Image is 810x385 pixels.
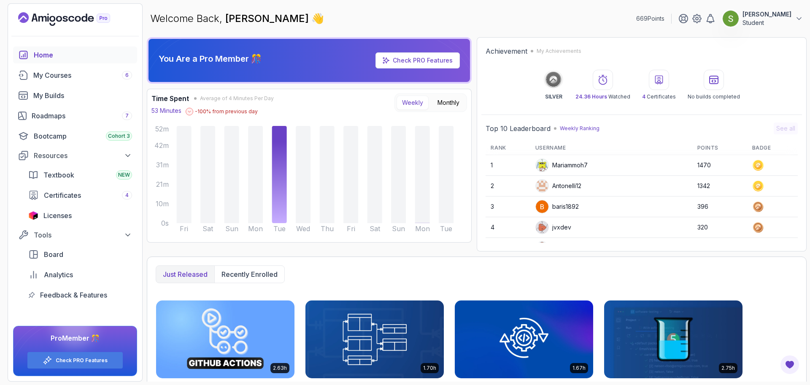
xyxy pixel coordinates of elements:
[23,207,137,224] a: licenses
[535,241,572,255] div: jesmq7
[248,224,263,233] tspan: Mon
[34,131,132,141] div: Bootcamp
[536,180,548,192] img: user profile image
[200,95,274,102] span: Average of 4 Minutes Per Day
[43,210,72,221] span: Licenses
[125,72,129,79] span: 6
[23,287,137,303] a: feedback
[151,106,181,115] p: 53 Minutes
[440,224,452,233] tspan: Tue
[572,365,586,371] p: 1.67h
[370,224,381,233] tspan: Sat
[535,200,579,213] div: baris1892
[536,200,548,213] img: user profile image
[156,266,214,283] button: Just released
[537,48,581,55] p: My Achievements
[13,148,137,163] button: Resources
[180,224,188,233] tspan: Fri
[747,141,798,155] th: Badge
[636,14,664,23] p: 669 Points
[13,87,137,104] a: builds
[305,300,444,378] img: Database Design & Implementation card
[642,93,645,100] span: 4
[774,123,798,134] button: See all
[40,290,107,300] span: Feedback & Features
[780,355,800,375] button: Open Feedback Button
[156,161,169,169] tspan: 31m
[536,159,548,172] img: default monster avatar
[692,176,747,197] td: 1342
[536,242,548,254] img: default monster avatar
[692,217,747,238] td: 320
[432,96,465,110] button: Monthly
[347,224,355,233] tspan: Fri
[455,300,593,378] img: Java Integration Testing card
[56,357,108,364] a: Check PRO Features
[161,219,169,227] tspan: 0s
[33,70,132,80] div: My Courses
[721,365,735,371] p: 2.75h
[156,199,169,208] tspan: 10m
[125,112,129,119] span: 7
[108,133,130,139] span: Cohort 3
[34,230,132,240] div: Tools
[321,224,334,233] tspan: Thu
[692,238,747,259] td: 234
[486,238,530,259] td: 5
[32,111,132,121] div: Roadmaps
[13,67,137,84] a: courses
[118,172,130,178] span: NEW
[13,46,137,63] a: home
[560,125,599,132] p: Weekly Ranking
[392,224,405,233] tspan: Sun
[530,141,692,155] th: Username
[310,11,326,27] span: 👋
[486,123,551,134] h2: Top 10 Leaderboard
[273,365,287,371] p: 2.63h
[535,221,571,234] div: jvxdev
[27,352,123,369] button: Check PRO Features
[156,180,169,188] tspan: 21m
[393,57,453,64] a: Check PRO Features
[43,170,74,180] span: Textbook
[723,11,739,27] img: user profile image
[688,93,740,100] p: No builds completed
[692,141,747,155] th: Points
[536,221,548,234] img: default monster avatar
[273,224,286,233] tspan: Tue
[742,10,791,19] p: [PERSON_NAME]
[13,128,137,145] a: bootcamp
[486,141,530,155] th: Rank
[155,125,169,133] tspan: 52m
[692,155,747,176] td: 1470
[163,269,208,279] p: Just released
[545,93,562,100] p: SILVER
[44,190,81,200] span: Certificates
[44,249,63,259] span: Board
[535,179,581,193] div: Antonelli12
[423,365,436,371] p: 1.70h
[159,53,262,65] p: You Are a Pro Member 🎊
[195,108,258,115] p: -100 % from previous day
[397,96,429,110] button: Weekly
[34,150,132,161] div: Resources
[150,12,324,25] p: Welcome Back,
[23,167,137,183] a: textbook
[225,12,311,25] span: [PERSON_NAME]
[13,227,137,243] button: Tools
[535,158,588,172] div: Mariammoh7
[44,270,73,280] span: Analytics
[486,155,530,176] td: 1
[156,300,294,378] img: CI/CD with GitHub Actions card
[742,19,791,27] p: Student
[18,12,130,26] a: Landing page
[23,266,137,283] a: analytics
[642,93,676,100] p: Certificates
[13,107,137,124] a: roadmaps
[151,93,189,104] h3: Time Spent
[575,93,607,100] span: 24.36 Hours
[28,211,38,220] img: jetbrains icon
[214,266,284,283] button: Recently enrolled
[575,93,630,100] p: Watched
[23,187,137,204] a: certificates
